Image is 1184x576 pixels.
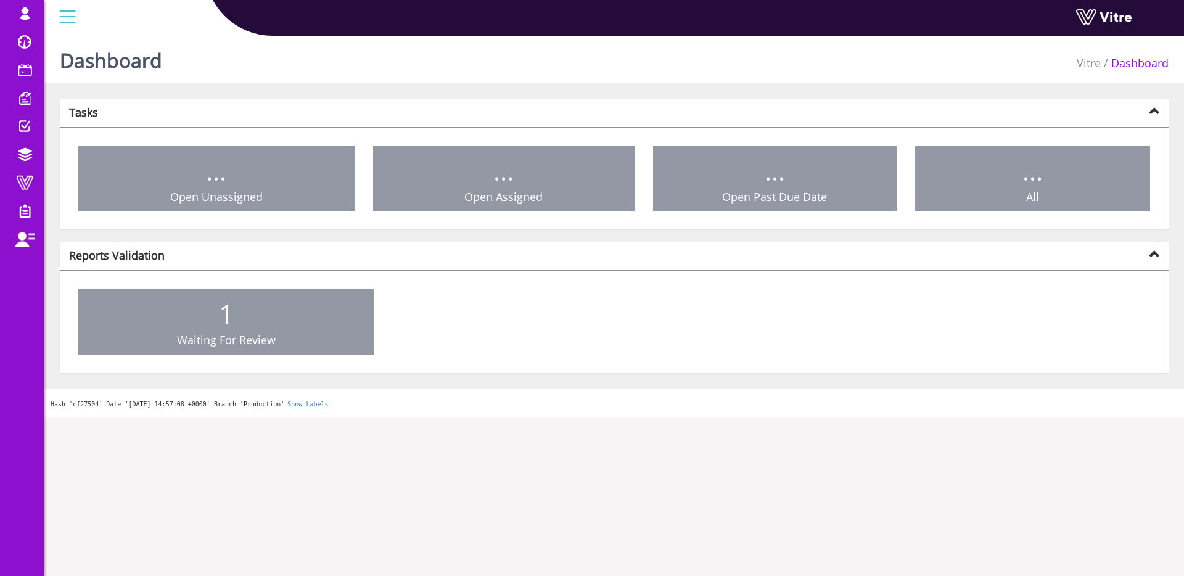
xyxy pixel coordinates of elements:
span: ... [765,153,785,188]
a: ... All [915,146,1151,212]
span: 1 [219,296,234,331]
span: Open Unassigned [170,189,263,204]
span: ... [1022,153,1043,188]
h1: Dashboard [60,31,162,83]
span: ... [206,153,226,188]
a: ... Open Past Due Date [653,146,897,212]
span: Open Assigned [464,189,543,204]
span: Waiting For Review [177,332,276,347]
a: ... Open Assigned [373,146,635,212]
a: Vitre [1077,56,1101,70]
span: Open Past Due Date [722,189,827,204]
a: ... Open Unassigned [78,146,355,212]
span: Hash 'cf27504' Date '[DATE] 14:57:08 +0000' Branch 'Production' [51,401,284,408]
li: Dashboard [1101,56,1169,72]
strong: Reports Validation [69,248,165,263]
a: 1 Waiting For Review [78,289,374,355]
strong: Tasks [69,105,98,120]
a: Show Labels [287,401,328,408]
span: ... [493,153,514,188]
span: All [1026,189,1039,204]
